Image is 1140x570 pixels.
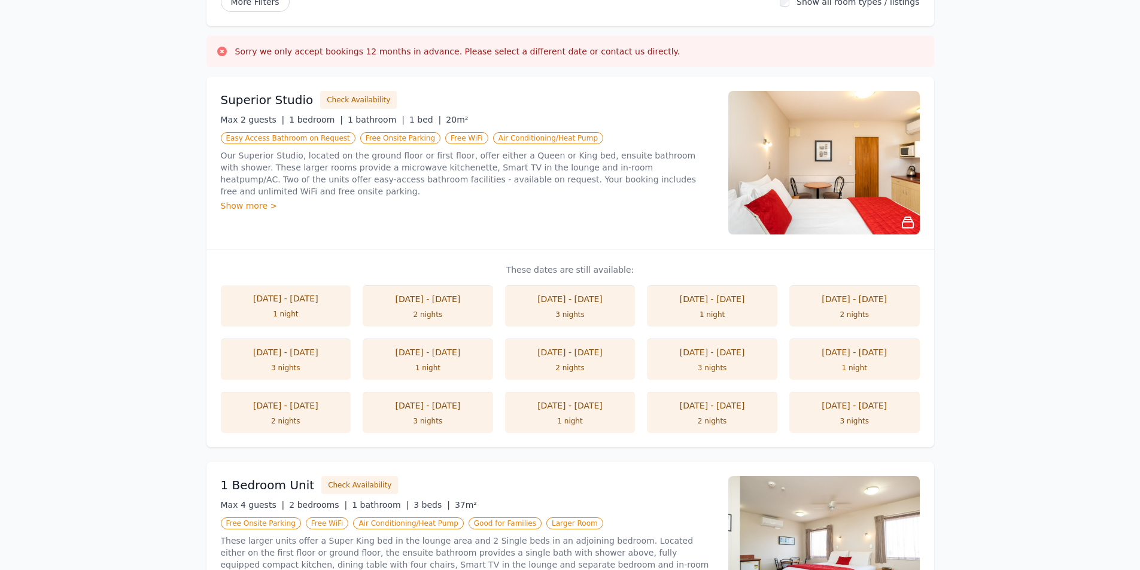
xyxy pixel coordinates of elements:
div: [DATE] - [DATE] [801,400,908,412]
button: Check Availability [321,476,398,494]
div: [DATE] - [DATE] [233,292,339,304]
div: [DATE] - [DATE] [801,293,908,305]
div: [DATE] - [DATE] [517,293,624,305]
span: 20m² [446,115,468,124]
div: 3 nights [233,363,339,373]
span: Free Onsite Parking [221,517,301,529]
span: Max 4 guests | [221,500,285,510]
div: 2 nights [801,310,908,319]
div: [DATE] - [DATE] [659,400,765,412]
span: 37m² [455,500,477,510]
span: 1 bathroom | [348,115,405,124]
span: Air Conditioning/Heat Pump [493,132,603,144]
div: 1 night [375,363,481,373]
span: 1 bedroom | [289,115,343,124]
span: 2 bedrooms | [289,500,347,510]
span: Larger Room [546,517,603,529]
div: [DATE] - [DATE] [659,293,765,305]
div: [DATE] - [DATE] [517,400,624,412]
div: [DATE] - [DATE] [233,400,339,412]
div: [DATE] - [DATE] [375,293,481,305]
div: 3 nights [659,363,765,373]
div: 2 nights [659,416,765,426]
div: 3 nights [375,416,481,426]
span: 1 bathroom | [352,500,409,510]
div: [DATE] - [DATE] [801,346,908,358]
div: 3 nights [517,310,624,319]
p: Our Superior Studio, located on the ground floor or first floor, offer either a Queen or King bed... [221,150,714,197]
div: 2 nights [517,363,624,373]
span: Easy Access Bathroom on Request [221,132,355,144]
p: These dates are still available: [221,264,920,276]
div: 3 nights [801,416,908,426]
span: Free Onsite Parking [360,132,440,144]
span: 3 beds | [414,500,450,510]
span: Free WiFi [306,517,349,529]
h3: Sorry we only accept bookings 12 months in advance. Please select a different date or contact us ... [235,45,680,57]
div: [DATE] - [DATE] [375,400,481,412]
div: 1 night [659,310,765,319]
span: Air Conditioning/Heat Pump [353,517,463,529]
div: 2 nights [233,416,339,426]
div: 1 night [233,309,339,319]
span: Free WiFi [445,132,488,144]
div: 2 nights [375,310,481,319]
div: 1 night [517,416,624,426]
div: [DATE] - [DATE] [375,346,481,358]
div: [DATE] - [DATE] [659,346,765,358]
div: [DATE] - [DATE] [233,346,339,358]
h3: 1 Bedroom Unit [221,477,315,493]
span: Good for Families [469,517,542,529]
span: Max 2 guests | [221,115,285,124]
h3: Superior Studio [221,92,314,108]
div: 1 night [801,363,908,373]
button: Check Availability [320,91,397,109]
div: [DATE] - [DATE] [517,346,624,358]
span: 1 bed | [409,115,441,124]
div: Show more > [221,200,714,212]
